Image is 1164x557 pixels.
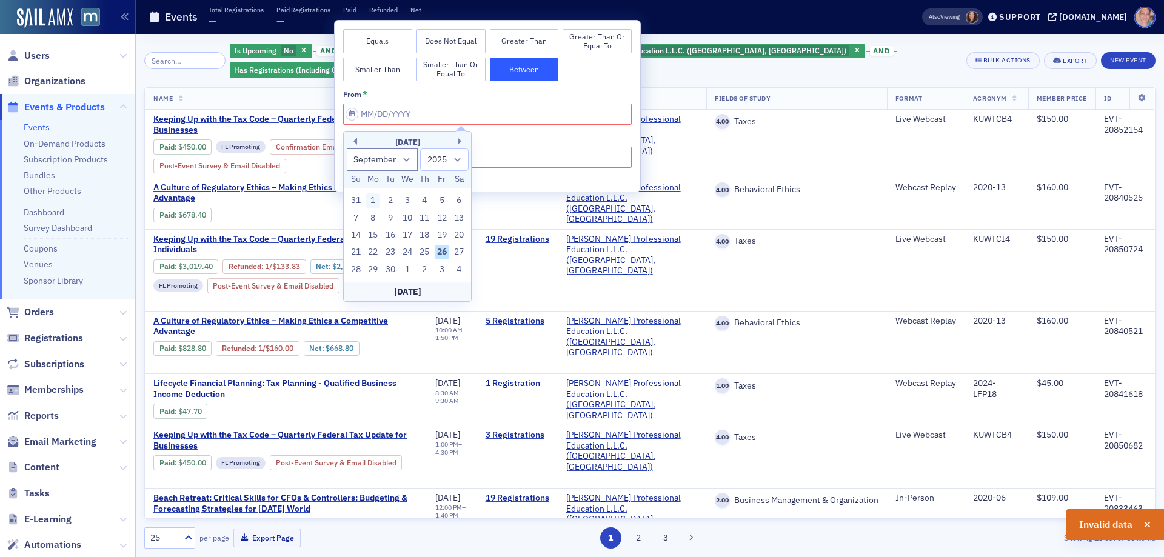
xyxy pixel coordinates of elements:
span: : [159,458,178,467]
span: Profile [1134,7,1156,28]
div: 2020-13 [973,316,1020,327]
span: $47.70 [178,407,202,416]
span: Email Marketing [24,435,96,449]
span: [DATE] [435,378,460,389]
span: Tasks [24,487,50,500]
a: Keeping Up with the Tax Code – Quarterly Federal Tax Update for Individuals [153,234,418,255]
div: 2024-LFP18 [973,378,1020,399]
div: Choose Saturday, October 4th, 2025 [452,262,466,277]
div: KUWTCB4 [973,114,1020,125]
div: We [400,172,415,187]
a: Content [7,461,59,474]
div: Live Webcast [895,430,956,441]
span: Beach Retreat: Critical Skills for CFOs & Controllers: Budgeting & Forecasting Strategies for Tod... [153,493,418,514]
span: Orders [24,305,54,319]
div: Choose Monday, September 29th, 2025 [366,262,380,277]
span: Net : [309,344,326,353]
img: SailAMX [81,8,100,27]
span: — [369,14,378,28]
a: Events [24,122,50,133]
a: Coupons [24,243,58,254]
span: Peters Professional Education L.L.C. (Mechanicsville, VA) [566,316,698,358]
a: Bundles [24,170,55,181]
div: Live Webcast [895,114,956,125]
span: 4.00 [715,316,730,331]
div: – [435,326,468,342]
div: In-Person [895,493,956,504]
span: Behavioral Ethics [730,184,800,195]
a: Registrations [7,332,83,345]
span: : [159,262,178,271]
div: Choose Monday, September 22nd, 2025 [366,245,380,259]
div: Webcast Replay [895,182,956,193]
div: Choose Thursday, September 18th, 2025 [418,228,432,242]
span: Name [153,94,173,102]
a: Orders [7,305,54,319]
div: Choose Saturday, September 6th, 2025 [452,193,466,208]
span: — [276,14,285,28]
span: $160.00 [266,344,293,353]
a: Sponsor Library [24,275,83,286]
div: Su [349,172,363,187]
span: [PERSON_NAME] Professional Education L.L.C. ([GEOGRAPHIC_DATA], [GEOGRAPHIC_DATA]) [526,45,846,55]
span: Business Management & Organization [730,495,878,506]
span: ID [1104,94,1111,102]
div: EVT-20833463 [1104,493,1146,514]
button: 2 [627,527,649,549]
div: EVT-20852154 [1104,114,1146,135]
span: [DATE] [435,315,460,326]
div: Choose Friday, September 26th, 2025 [435,245,449,259]
time: 1:40 PM [435,511,458,519]
a: 1 Registration [486,378,549,389]
div: Choose Sunday, September 7th, 2025 [349,211,363,225]
span: $450.00 [178,458,206,467]
div: EVT-20850682 [1104,430,1146,451]
div: No [230,44,312,59]
a: SailAMX [17,8,73,28]
div: Choose Monday, September 15th, 2025 [366,228,380,242]
a: Other Products [24,185,81,196]
div: Live Webcast [895,234,956,245]
span: Registrations [24,332,83,345]
span: $450.00 [178,142,206,152]
a: Paid [159,210,175,219]
div: Choose Tuesday, September 30th, 2025 [383,262,398,277]
a: Subscription Products [24,154,108,165]
a: 3 Registrations [486,430,549,441]
div: Choose Saturday, September 27th, 2025 [452,245,466,259]
div: Mo [366,172,380,187]
a: [PERSON_NAME] Professional Education L.L.C. ([GEOGRAPHIC_DATA], [GEOGRAPHIC_DATA]) [566,182,698,225]
div: Tu [383,172,398,187]
span: and [870,46,894,56]
span: $150.00 [1037,113,1068,124]
div: Choose Saturday, September 13th, 2025 [452,211,466,225]
div: Choose Monday, September 1st, 2025 [366,193,380,208]
span: Organizations [24,75,85,88]
span: Keeping Up with the Tax Code – Quarterly Federal Tax Update for Businesses [153,430,418,451]
button: Smaller Than or Equal To [416,58,486,82]
span: $133.83 [272,262,300,271]
span: [DATE] [435,429,460,440]
div: – [435,504,468,519]
span: Peters Professional Education L.L.C. (Mechanicsville, VA) [566,430,698,472]
div: [DATE] [344,282,471,301]
a: Paid [159,344,175,353]
div: Choose Wednesday, September 10th, 2025 [400,211,415,225]
span: $45.00 [1037,378,1063,389]
span: A Culture of Regulatory Ethics – Making Ethics a Competitive Advantage [153,182,418,204]
a: A Culture of Regulatory Ethics – Making Ethics a Competitive Advantage [153,316,418,337]
a: Survey Dashboard [24,222,92,233]
time: 10:00 AM [435,325,463,334]
p: Total Registrations [209,5,264,14]
div: Choose Saturday, September 20th, 2025 [452,228,466,242]
span: : [229,262,265,271]
a: Dashboard [24,207,64,218]
div: month 2025-09 [347,192,468,278]
a: Subscriptions [7,358,84,371]
button: Export [1044,52,1097,69]
div: Showing out of items [827,532,1156,543]
span: Taxes [730,432,756,443]
div: [DATE] [344,136,471,148]
a: On-Demand Products [24,138,105,149]
span: [DATE] [435,492,460,503]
